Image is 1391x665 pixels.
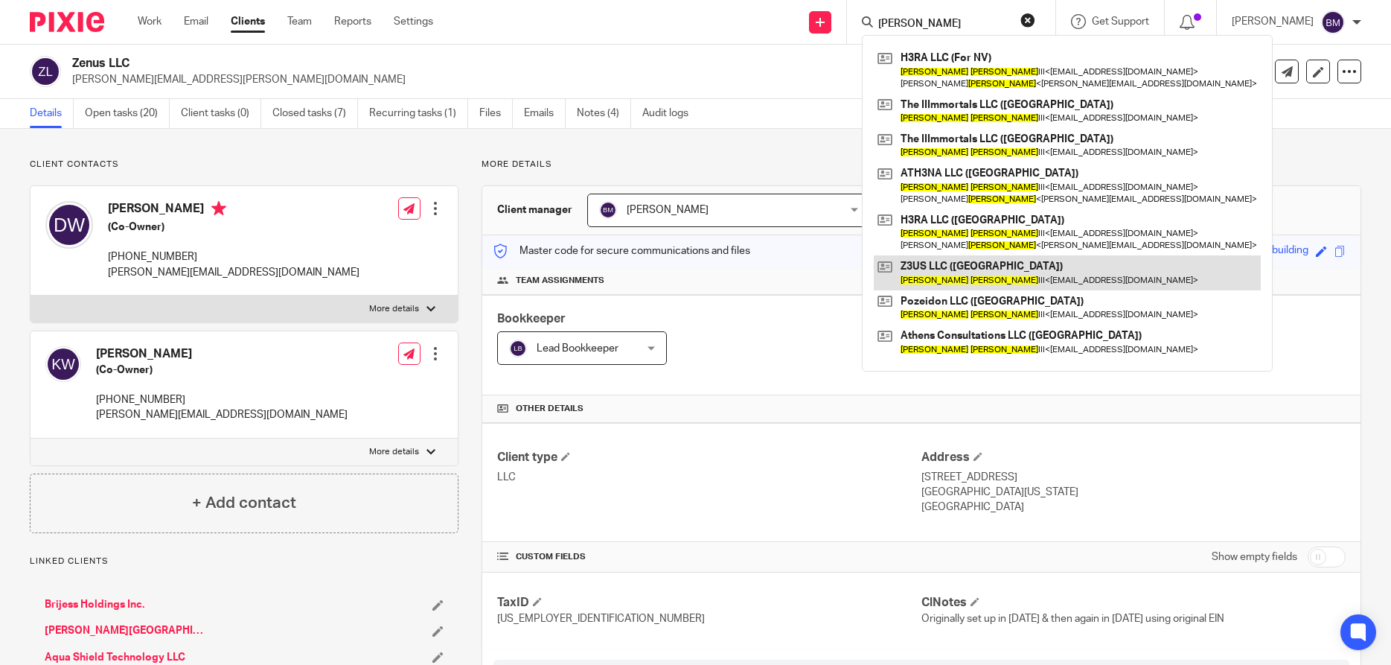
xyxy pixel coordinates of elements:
[369,99,468,128] a: Recurring tasks (1)
[96,346,348,362] h4: [PERSON_NAME]
[921,450,1346,465] h4: Address
[138,14,162,29] a: Work
[497,450,921,465] h4: Client type
[482,159,1361,171] p: More details
[181,99,261,128] a: Client tasks (0)
[231,14,265,29] a: Clients
[334,14,371,29] a: Reports
[30,99,74,128] a: Details
[524,99,566,128] a: Emails
[1092,16,1149,27] span: Get Support
[921,485,1346,500] p: [GEOGRAPHIC_DATA][US_STATE]
[45,201,93,249] img: svg%3E
[921,614,1224,624] span: Originally set up in [DATE] & then again in [DATE] using original EIN
[108,265,359,280] p: [PERSON_NAME][EMAIL_ADDRESS][DOMAIN_NAME]
[394,14,433,29] a: Settings
[369,446,419,458] p: More details
[497,595,921,611] h4: TaxID
[108,249,359,264] p: [PHONE_NUMBER]
[877,18,1011,31] input: Search
[497,470,921,485] p: LLC
[85,99,170,128] a: Open tasks (20)
[516,275,604,287] span: Team assignments
[497,313,566,325] span: Bookkeeper
[497,203,572,217] h3: Client manager
[108,201,359,220] h4: [PERSON_NAME]
[921,595,1346,611] h4: ClNotes
[577,99,631,128] a: Notes (4)
[45,623,204,638] a: [PERSON_NAME][GEOGRAPHIC_DATA]
[272,99,358,128] a: Closed tasks (7)
[921,500,1346,515] p: [GEOGRAPHIC_DATA]
[537,343,618,354] span: Lead Bookkeeper
[1232,14,1314,29] p: [PERSON_NAME]
[1321,10,1345,34] img: svg%3E
[45,650,185,665] a: Aqua Shield Technology LLC
[1212,550,1297,564] label: Show empty fields
[96,392,348,407] p: [PHONE_NUMBER]
[497,614,705,624] span: [US_EMPLOYER_IDENTIFICATION_NUMBER]
[1020,13,1035,28] button: Clear
[30,159,458,171] p: Client contacts
[96,363,348,378] h5: (Co-Owner)
[369,303,419,315] p: More details
[30,12,104,32] img: Pixie
[493,244,750,258] p: Master code for secure communications and files
[192,491,296,515] h4: + Add contact
[45,597,144,612] a: Brijess Holdings Inc.
[184,14,208,29] a: Email
[211,201,226,216] i: Primary
[642,99,700,128] a: Audit logs
[516,403,583,415] span: Other details
[497,551,921,563] h4: CUSTOM FIELDS
[30,556,458,567] p: Linked clients
[921,470,1346,485] p: [STREET_ADDRESS]
[509,340,527,357] img: svg%3E
[72,72,1159,87] p: [PERSON_NAME][EMAIL_ADDRESS][PERSON_NAME][DOMAIN_NAME]
[479,99,513,128] a: Files
[627,205,709,215] span: [PERSON_NAME]
[30,56,61,87] img: svg%3E
[45,346,81,382] img: svg%3E
[599,201,617,219] img: svg%3E
[108,220,359,235] h5: (Co-Owner)
[72,56,941,71] h2: Zenus LLC
[96,407,348,422] p: [PERSON_NAME][EMAIL_ADDRESS][DOMAIN_NAME]
[287,14,312,29] a: Team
